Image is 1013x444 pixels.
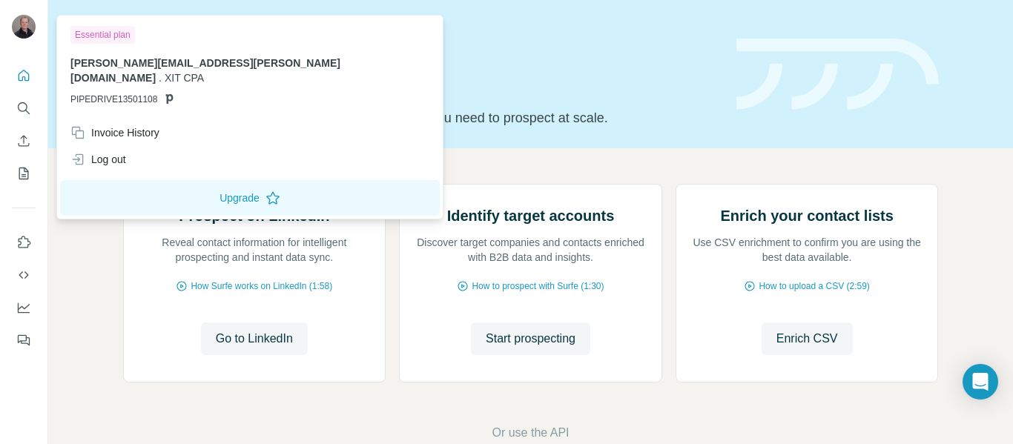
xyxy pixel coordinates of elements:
[216,330,293,348] span: Go to LinkedIn
[70,125,159,140] div: Invoice History
[691,235,923,265] p: Use CSV enrichment to confirm you are using the best data available.
[720,205,893,226] h2: Enrich your contact lists
[12,262,36,288] button: Use Surfe API
[165,72,204,84] span: XIT CPA
[139,235,371,265] p: Reveal contact information for intelligent prospecting and instant data sync.
[60,180,440,216] button: Upgrade
[759,279,869,293] span: How to upload a CSV (2:59)
[201,322,308,355] button: Go to LinkedIn
[12,229,36,256] button: Use Surfe on LinkedIn
[12,294,36,321] button: Dashboard
[70,93,157,106] span: PIPEDRIVE13501108
[12,327,36,354] button: Feedback
[415,235,647,265] p: Discover target companies and contacts enriched with B2B data and insights.
[486,330,575,348] span: Start prospecting
[12,15,36,39] img: Avatar
[12,127,36,154] button: Enrich CSV
[70,152,126,167] div: Log out
[191,279,332,293] span: How Surfe works on LinkedIn (1:58)
[963,364,998,400] div: Open Intercom Messenger
[12,95,36,122] button: Search
[471,322,590,355] button: Start prospecting
[762,322,853,355] button: Enrich CSV
[70,26,135,44] div: Essential plan
[12,62,36,89] button: Quick start
[472,279,604,293] span: How to prospect with Surfe (1:30)
[447,205,615,226] h2: Identify target accounts
[159,72,162,84] span: .
[12,160,36,187] button: My lists
[776,330,838,348] span: Enrich CSV
[70,57,340,84] span: [PERSON_NAME][EMAIL_ADDRESS][PERSON_NAME][DOMAIN_NAME]
[492,424,569,442] button: Or use the API
[736,39,939,110] img: banner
